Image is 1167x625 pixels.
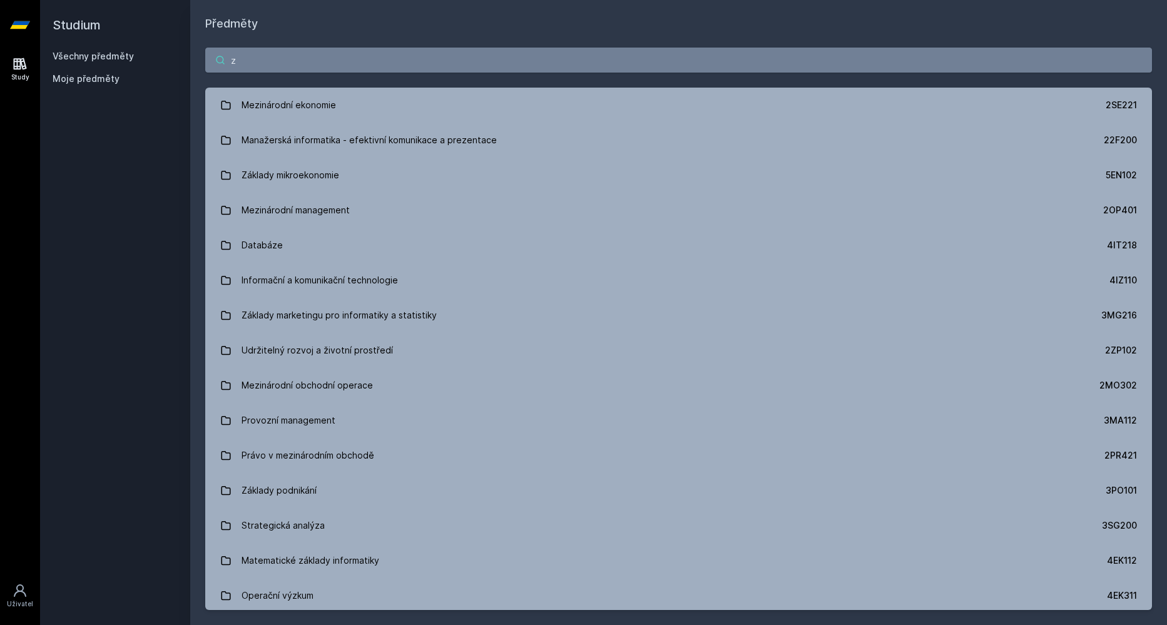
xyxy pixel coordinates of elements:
[205,48,1152,73] input: Název nebo ident předmětu…
[242,513,325,538] div: Strategická analýza
[205,333,1152,368] a: Udržitelný rozvoj a životní prostředí 2ZP102
[242,478,317,503] div: Základy podnikání
[205,473,1152,508] a: Základy podnikání 3PO101
[242,548,379,573] div: Matematické základy informatiky
[11,73,29,82] div: Study
[242,198,350,223] div: Mezinárodní management
[242,303,437,328] div: Základy marketingu pro informatiky a statistiky
[242,268,398,293] div: Informační a komunikační technologie
[1101,309,1137,322] div: 3MG216
[205,228,1152,263] a: Databáze 4IT218
[242,93,336,118] div: Mezinárodní ekonomie
[1107,589,1137,602] div: 4EK311
[205,543,1152,578] a: Matematické základy informatiky 4EK112
[205,298,1152,333] a: Základy marketingu pro informatiky a statistiky 3MG216
[205,88,1152,123] a: Mezinárodní ekonomie 2SE221
[1102,519,1137,532] div: 3SG200
[205,263,1152,298] a: Informační a komunikační technologie 4IZ110
[1107,239,1137,252] div: 4IT218
[205,438,1152,473] a: Právo v mezinárodním obchodě 2PR421
[1104,134,1137,146] div: 22F200
[7,599,33,609] div: Uživatel
[1107,554,1137,567] div: 4EK112
[1106,484,1137,497] div: 3PO101
[53,73,120,85] span: Moje předměty
[1099,379,1137,392] div: 2MO302
[242,128,497,153] div: Manažerská informatika - efektivní komunikace a prezentace
[1109,274,1137,287] div: 4IZ110
[242,583,313,608] div: Operační výzkum
[205,578,1152,613] a: Operační výzkum 4EK311
[242,408,335,433] div: Provozní management
[3,577,38,615] a: Uživatel
[1106,99,1137,111] div: 2SE221
[1105,344,1137,357] div: 2ZP102
[242,163,339,188] div: Základy mikroekonomie
[242,373,373,398] div: Mezinárodní obchodní operace
[1103,204,1137,216] div: 2OP401
[205,123,1152,158] a: Manažerská informatika - efektivní komunikace a prezentace 22F200
[205,403,1152,438] a: Provozní management 3MA112
[242,443,374,468] div: Právo v mezinárodním obchodě
[1104,414,1137,427] div: 3MA112
[1104,449,1137,462] div: 2PR421
[3,50,38,88] a: Study
[1106,169,1137,181] div: 5EN102
[242,338,393,363] div: Udržitelný rozvoj a životní prostředí
[205,15,1152,33] h1: Předměty
[205,368,1152,403] a: Mezinárodní obchodní operace 2MO302
[205,158,1152,193] a: Základy mikroekonomie 5EN102
[205,193,1152,228] a: Mezinárodní management 2OP401
[242,233,283,258] div: Databáze
[205,508,1152,543] a: Strategická analýza 3SG200
[53,51,134,61] a: Všechny předměty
